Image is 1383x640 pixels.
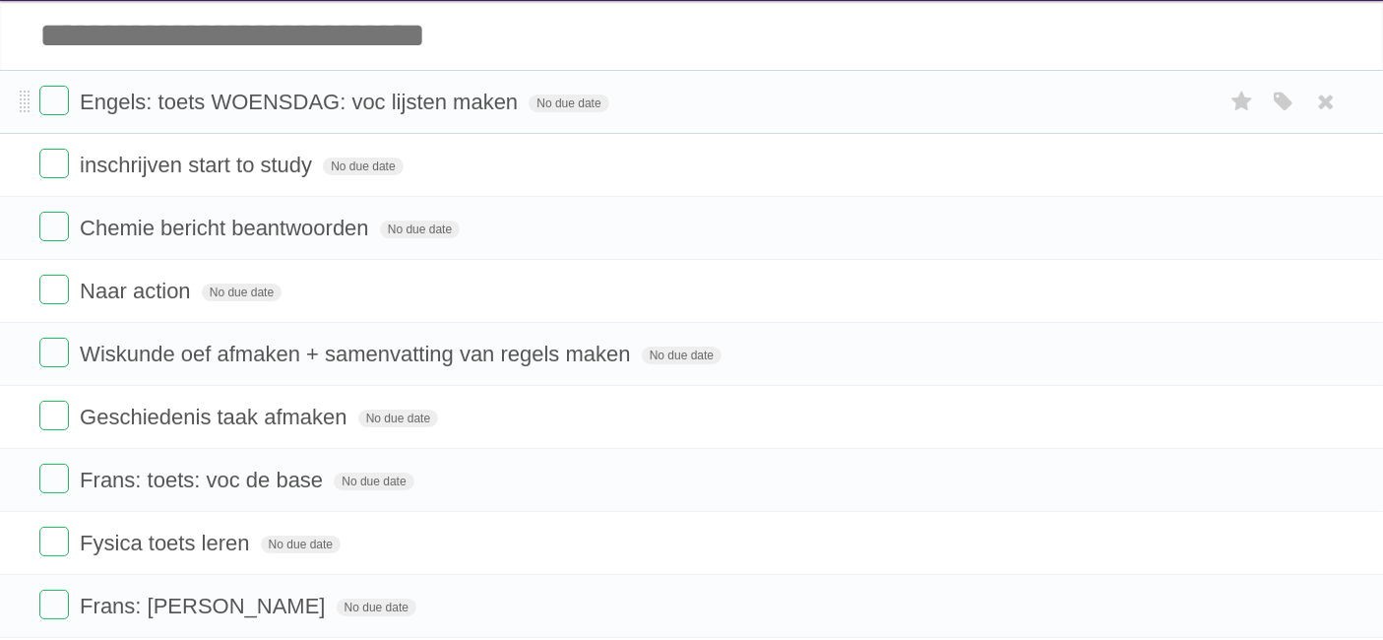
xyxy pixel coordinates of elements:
[323,158,403,175] span: No due date
[380,221,460,238] span: No due date
[80,531,254,555] span: Fysica toets leren
[39,86,69,115] label: Done
[80,153,317,177] span: inschrijven start to study
[337,599,416,616] span: No due date
[334,473,413,490] span: No due date
[1224,86,1261,118] label: Star task
[39,212,69,241] label: Done
[80,342,635,366] span: Wiskunde oef afmaken + samenvatting van regels maken
[358,410,438,427] span: No due date
[39,149,69,178] label: Done
[80,468,328,492] span: Frans: toets: voc de base
[80,279,196,303] span: Naar action
[39,527,69,556] label: Done
[80,594,330,618] span: Frans: [PERSON_NAME]
[39,590,69,619] label: Done
[39,275,69,304] label: Done
[39,401,69,430] label: Done
[642,347,722,364] span: No due date
[39,464,69,493] label: Done
[80,90,523,114] span: Engels: toets WOENSDAG: voc lijsten maken
[529,95,608,112] span: No due date
[202,284,282,301] span: No due date
[261,536,341,553] span: No due date
[80,405,352,429] span: Geschiedenis taak afmaken
[39,338,69,367] label: Done
[80,216,374,240] span: Chemie bericht beantwoorden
